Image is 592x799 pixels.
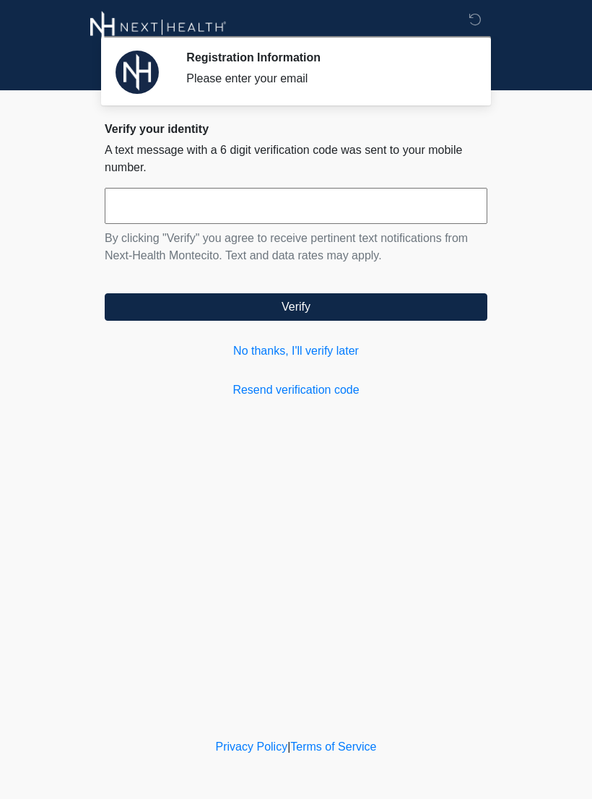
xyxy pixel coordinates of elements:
a: Terms of Service [290,740,376,753]
a: Resend verification code [105,381,487,399]
a: | [287,740,290,753]
a: Privacy Policy [216,740,288,753]
p: A text message with a 6 digit verification code was sent to your mobile number. [105,142,487,176]
img: Next-Health Montecito Logo [90,11,227,43]
img: Agent Avatar [116,51,159,94]
h2: Verify your identity [105,122,487,136]
p: By clicking "Verify" you agree to receive pertinent text notifications from Next-Health Montecito... [105,230,487,264]
h2: Registration Information [186,51,466,64]
div: Please enter your email [186,70,466,87]
button: Verify [105,293,487,321]
a: No thanks, I'll verify later [105,342,487,360]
